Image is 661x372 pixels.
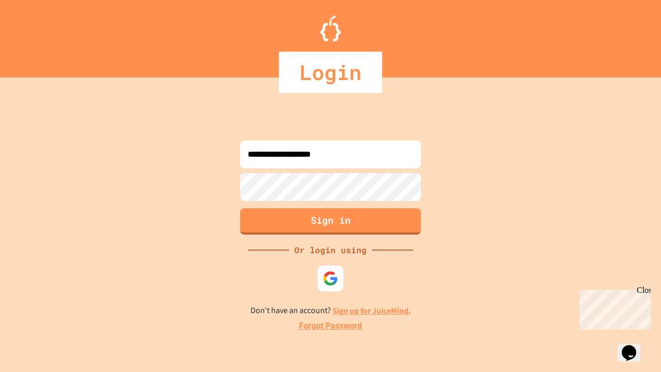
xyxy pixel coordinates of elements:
button: Sign in [240,208,421,235]
div: Or login using [289,244,372,256]
div: Chat with us now!Close [4,4,71,66]
img: Logo.svg [320,16,341,41]
iframe: chat widget [618,331,651,362]
img: google-icon.svg [323,271,338,286]
iframe: chat widget [575,286,651,330]
a: Forgot Password [299,320,362,332]
div: Login [279,52,382,93]
a: Sign up for JuiceMind. [333,305,411,316]
p: Don't have an account? [250,304,411,317]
